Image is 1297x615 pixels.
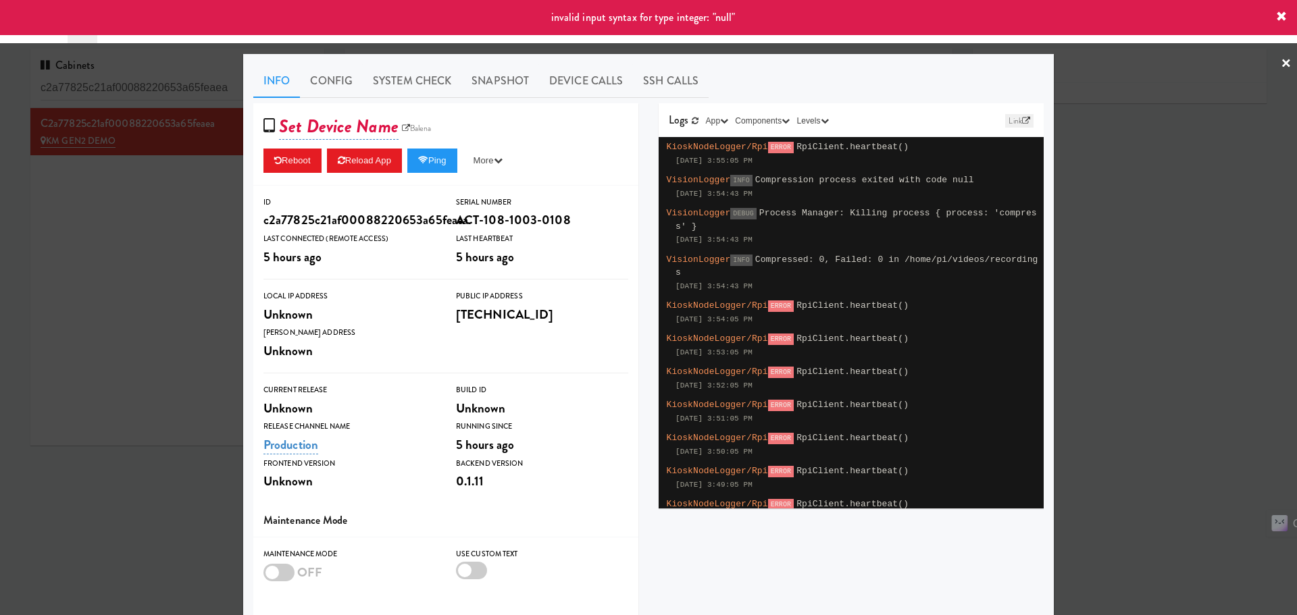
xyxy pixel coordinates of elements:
[456,290,628,303] div: Public IP Address
[669,112,688,128] span: Logs
[676,448,753,456] span: [DATE] 3:50:05 PM
[796,499,909,509] span: RpiClient.heartbeat()
[676,481,753,489] span: [DATE] 3:49:05 PM
[263,232,436,246] div: Last Connected (Remote Access)
[461,64,539,98] a: Snapshot
[456,303,628,326] div: [TECHNICAL_ID]
[399,122,435,135] a: Balena
[407,149,457,173] button: Ping
[456,420,628,433] div: Running Since
[768,499,794,510] span: ERROR
[263,397,436,420] div: Unknown
[768,367,794,378] span: ERROR
[633,64,709,98] a: SSH Calls
[667,367,768,377] span: KioskNodeLogger/Rpi
[667,255,731,265] span: VisionLogger
[263,420,436,433] div: Release Channel Name
[768,300,794,312] span: ERROR
[667,499,768,509] span: KioskNodeLogger/Rpi
[768,142,794,153] span: ERROR
[667,175,731,185] span: VisionLogger
[263,303,436,326] div: Unknown
[456,248,514,266] span: 5 hours ago
[676,236,753,244] span: [DATE] 3:54:43 PM
[1281,43,1292,85] a: ×
[463,149,513,173] button: More
[676,415,753,423] span: [DATE] 3:51:05 PM
[456,383,628,397] div: Build Id
[263,435,318,454] a: Production
[551,9,736,25] span: invalid input syntax for type integer: "null"
[456,470,628,493] div: 0.1.11
[730,255,752,266] span: INFO
[796,333,909,344] span: RpiClient.heartbeat()
[676,348,753,356] span: [DATE] 3:53:05 PM
[768,333,794,345] span: ERROR
[263,383,436,397] div: Current Release
[1005,114,1034,128] a: Link
[796,433,909,443] span: RpiClient.heartbeat()
[768,400,794,411] span: ERROR
[263,196,436,209] div: ID
[263,326,436,340] div: [PERSON_NAME] Address
[263,547,436,561] div: Maintenance Mode
[263,149,322,173] button: Reboot
[676,381,753,390] span: [DATE] 3:52:05 PM
[263,512,348,528] span: Maintenance Mode
[456,232,628,246] div: Last Heartbeat
[263,290,436,303] div: Local IP Address
[263,340,436,363] div: Unknown
[263,248,322,266] span: 5 hours ago
[796,400,909,410] span: RpiClient.heartbeat()
[263,209,436,232] div: c2a77825c21af00088220653a65feaea
[300,64,363,98] a: Config
[363,64,461,98] a: System Check
[456,209,628,232] div: ACT-108-1003-0108
[667,208,731,218] span: VisionLogger
[676,157,753,165] span: [DATE] 3:55:05 PM
[732,114,793,128] button: Components
[676,282,753,290] span: [DATE] 3:54:43 PM
[793,114,832,128] button: Levels
[667,400,768,410] span: KioskNodeLogger/Rpi
[456,397,628,420] div: Unknown
[768,433,794,444] span: ERROR
[755,175,974,185] span: Compression process exited with code null
[263,457,436,471] div: Frontend Version
[796,367,909,377] span: RpiClient.heartbeat()
[456,435,514,454] span: 5 hours ago
[263,470,436,493] div: Unknown
[456,196,628,209] div: Serial Number
[730,175,752,186] span: INFO
[667,466,768,476] span: KioskNodeLogger/Rpi
[667,333,768,344] span: KioskNodeLogger/Rpi
[676,255,1038,278] span: Compressed: 0, Failed: 0 in /home/pi/videos/recordings
[768,466,794,477] span: ERROR
[297,563,322,581] span: OFF
[456,547,628,561] div: Use Custom Text
[676,208,1037,232] span: Process Manager: Killing process { process: 'compress' }
[667,300,768,311] span: KioskNodeLogger/Rpi
[279,113,399,140] a: Set Device Name
[796,142,909,152] span: RpiClient.heartbeat()
[676,315,753,323] span: [DATE] 3:54:05 PM
[796,466,909,476] span: RpiClient.heartbeat()
[456,457,628,471] div: Backend Version
[253,64,300,98] a: Info
[667,142,768,152] span: KioskNodeLogger/Rpi
[327,149,402,173] button: Reload App
[730,208,757,219] span: DEBUG
[676,190,753,198] span: [DATE] 3:54:43 PM
[703,114,732,128] button: App
[539,64,633,98] a: Device Calls
[667,433,768,443] span: KioskNodeLogger/Rpi
[796,300,909,311] span: RpiClient.heartbeat()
